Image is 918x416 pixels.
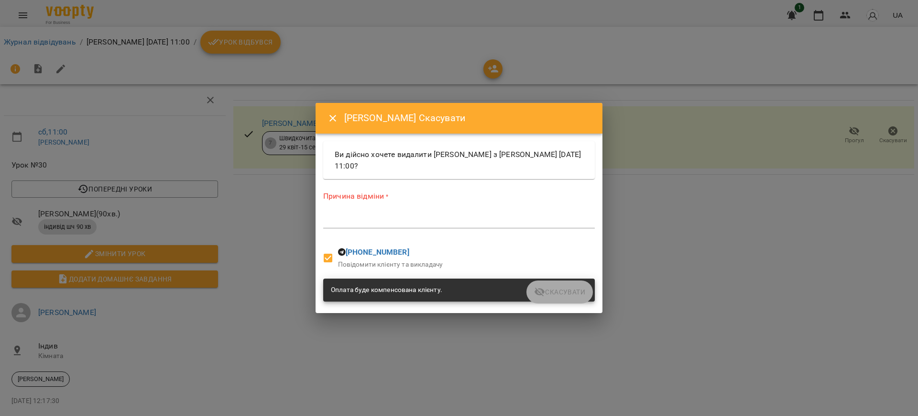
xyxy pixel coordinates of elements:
p: Повідомити клієнту та викладачу [338,260,443,270]
a: [PHONE_NUMBER] [346,247,409,257]
h6: [PERSON_NAME] Скасувати [344,111,591,125]
label: Причина відміни [323,191,595,202]
button: Close [321,107,344,130]
div: Ви дійсно хочете видалити [PERSON_NAME] з [PERSON_NAME] [DATE] 11:00? [323,141,595,179]
div: Оплата буде компенсована клієнту. [331,281,442,299]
